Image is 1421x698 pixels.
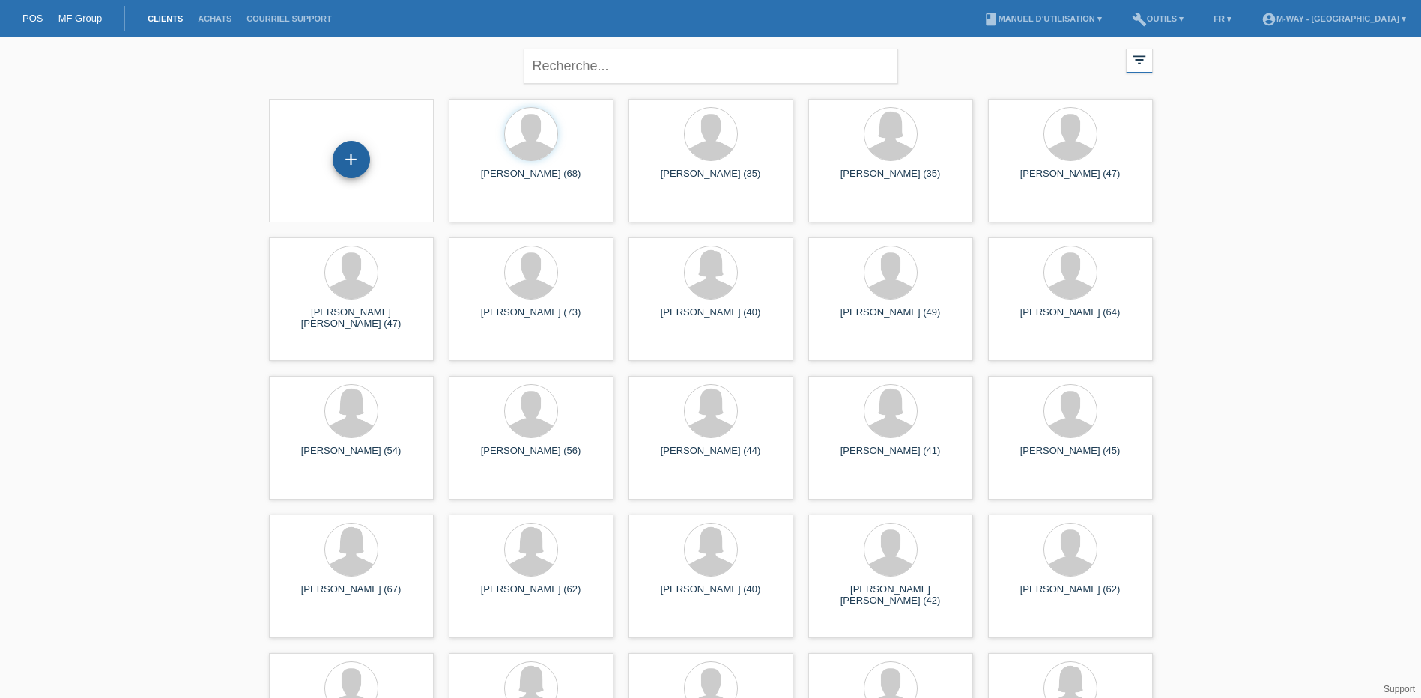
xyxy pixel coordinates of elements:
div: [PERSON_NAME] [PERSON_NAME] (47) [281,306,422,330]
i: build [1132,12,1147,27]
div: [PERSON_NAME] (41) [820,445,961,469]
a: Clients [140,14,190,23]
div: [PERSON_NAME] (62) [1000,583,1141,607]
div: [PERSON_NAME] (67) [281,583,422,607]
div: [PERSON_NAME] (64) [1000,306,1141,330]
div: [PERSON_NAME] (35) [640,168,781,192]
a: FR ▾ [1206,14,1239,23]
div: [PERSON_NAME] (35) [820,168,961,192]
div: [PERSON_NAME] [PERSON_NAME] (42) [820,583,961,607]
div: [PERSON_NAME] (54) [281,445,422,469]
div: [PERSON_NAME] (44) [640,445,781,469]
div: [PERSON_NAME] (45) [1000,445,1141,469]
div: [PERSON_NAME] (62) [461,583,602,607]
a: Achats [190,14,239,23]
input: Recherche... [524,49,898,84]
div: [PERSON_NAME] (68) [461,168,602,192]
a: POS — MF Group [22,13,102,24]
div: [PERSON_NAME] (40) [640,583,781,607]
div: [PERSON_NAME] (73) [461,306,602,330]
a: account_circlem-way - [GEOGRAPHIC_DATA] ▾ [1254,14,1414,23]
a: bookManuel d’utilisation ▾ [976,14,1109,23]
div: [PERSON_NAME] (49) [820,306,961,330]
div: [PERSON_NAME] (40) [640,306,781,330]
i: book [984,12,999,27]
i: filter_list [1131,52,1148,68]
div: [PERSON_NAME] (56) [461,445,602,469]
div: [PERSON_NAME] (47) [1000,168,1141,192]
a: Courriel Support [239,14,339,23]
a: Support [1384,684,1415,694]
div: Enregistrer le client [333,147,369,172]
a: buildOutils ▾ [1124,14,1191,23]
i: account_circle [1261,12,1276,27]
